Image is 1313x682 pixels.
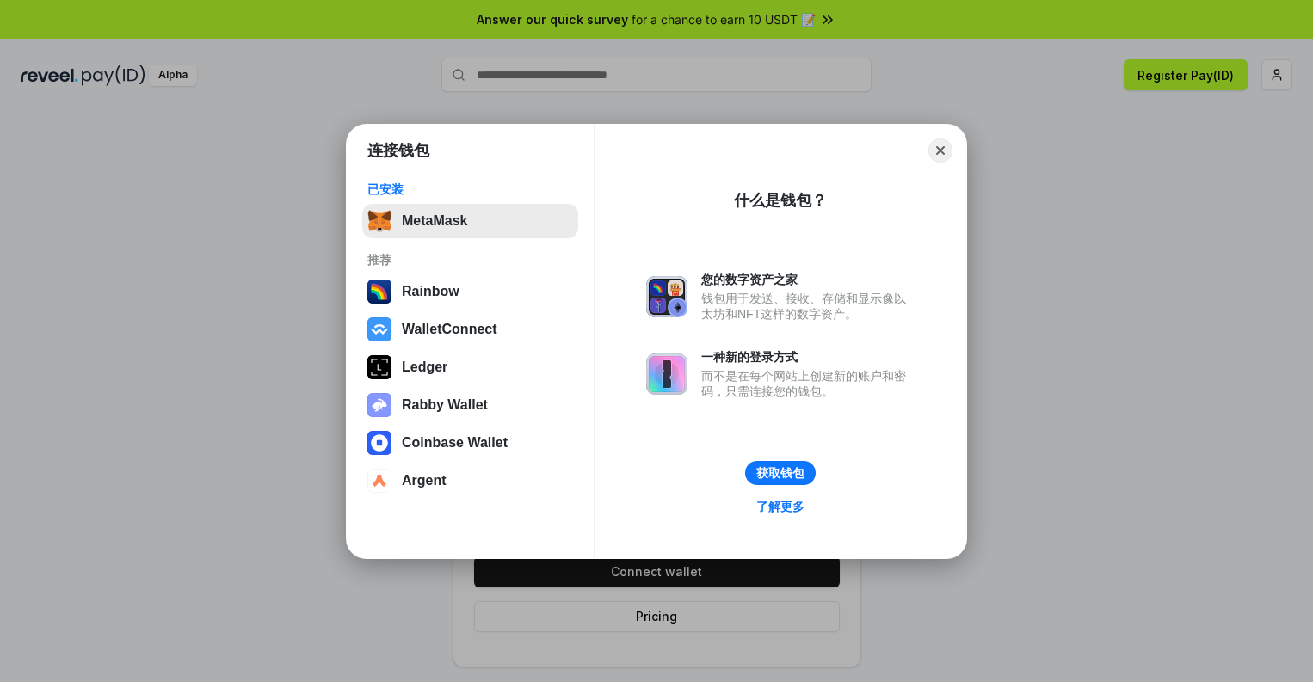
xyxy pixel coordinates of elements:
div: 什么是钱包？ [734,190,827,211]
button: Argent [362,464,578,498]
div: 推荐 [367,252,573,267]
div: 获取钱包 [756,465,804,481]
div: 已安装 [367,181,573,197]
div: 您的数字资产之家 [701,272,915,287]
div: Argent [402,473,447,488]
div: 了解更多 [756,499,804,514]
div: Coinbase Wallet [402,435,508,451]
div: 钱包用于发送、接收、存储和显示像以太坊和NFT这样的数字资产。 [701,291,915,322]
img: svg+xml,%3Csvg%20width%3D%22120%22%20height%3D%22120%22%20viewBox%3D%220%200%20120%20120%22%20fil... [367,280,391,304]
button: Rabby Wallet [362,388,578,422]
button: MetaMask [362,204,578,238]
img: svg+xml,%3Csvg%20xmlns%3D%22http%3A%2F%2Fwww.w3.org%2F2000%2Fsvg%22%20fill%3D%22none%22%20viewBox... [646,353,687,395]
div: MetaMask [402,213,467,229]
img: svg+xml,%3Csvg%20fill%3D%22none%22%20height%3D%2233%22%20viewBox%3D%220%200%2035%2033%22%20width%... [367,209,391,233]
a: 了解更多 [746,495,815,518]
button: WalletConnect [362,312,578,347]
img: svg+xml,%3Csvg%20xmlns%3D%22http%3A%2F%2Fwww.w3.org%2F2000%2Fsvg%22%20fill%3D%22none%22%20viewBox... [646,276,687,317]
div: 而不是在每个网站上创建新的账户和密码，只需连接您的钱包。 [701,368,915,399]
div: Rabby Wallet [402,397,488,413]
img: svg+xml,%3Csvg%20width%3D%2228%22%20height%3D%2228%22%20viewBox%3D%220%200%2028%2028%22%20fill%3D... [367,469,391,493]
div: WalletConnect [402,322,497,337]
h1: 连接钱包 [367,140,429,161]
img: svg+xml,%3Csvg%20xmlns%3D%22http%3A%2F%2Fwww.w3.org%2F2000%2Fsvg%22%20width%3D%2228%22%20height%3... [367,355,391,379]
div: Ledger [402,359,447,375]
img: svg+xml,%3Csvg%20width%3D%2228%22%20height%3D%2228%22%20viewBox%3D%220%200%2028%2028%22%20fill%3D... [367,431,391,455]
img: svg+xml,%3Csvg%20xmlns%3D%22http%3A%2F%2Fwww.w3.org%2F2000%2Fsvg%22%20fill%3D%22none%22%20viewBox... [367,393,391,417]
button: Ledger [362,350,578,384]
div: Rainbow [402,284,459,299]
button: 获取钱包 [745,461,816,485]
button: Close [928,138,952,163]
div: 一种新的登录方式 [701,349,915,365]
button: Coinbase Wallet [362,426,578,460]
button: Rainbow [362,274,578,309]
img: svg+xml,%3Csvg%20width%3D%2228%22%20height%3D%2228%22%20viewBox%3D%220%200%2028%2028%22%20fill%3D... [367,317,391,341]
